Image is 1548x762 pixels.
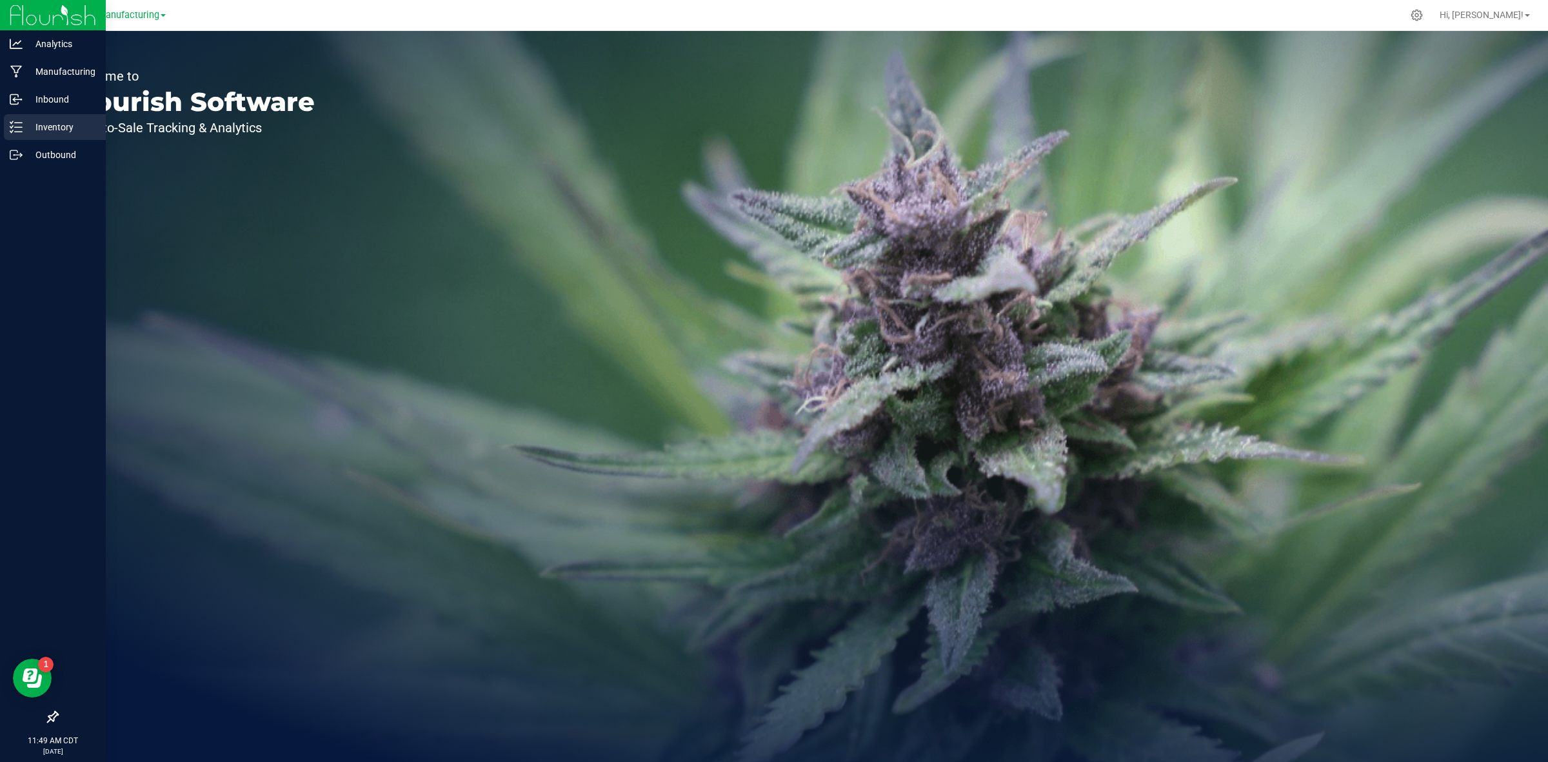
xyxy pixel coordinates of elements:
[6,747,100,756] p: [DATE]
[23,147,100,163] p: Outbound
[10,37,23,50] inline-svg: Analytics
[23,36,100,52] p: Analytics
[10,121,23,134] inline-svg: Inventory
[23,119,100,135] p: Inventory
[13,659,52,697] iframe: Resource center
[70,121,315,134] p: Seed-to-Sale Tracking & Analytics
[23,92,100,107] p: Inbound
[97,10,159,21] span: Manufacturing
[10,148,23,161] inline-svg: Outbound
[6,735,100,747] p: 11:49 AM CDT
[10,65,23,78] inline-svg: Manufacturing
[10,93,23,106] inline-svg: Inbound
[1409,9,1425,21] div: Manage settings
[70,89,315,115] p: Flourish Software
[1440,10,1523,20] span: Hi, [PERSON_NAME]!
[23,64,100,79] p: Manufacturing
[38,657,54,672] iframe: Resource center unread badge
[70,70,315,83] p: Welcome to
